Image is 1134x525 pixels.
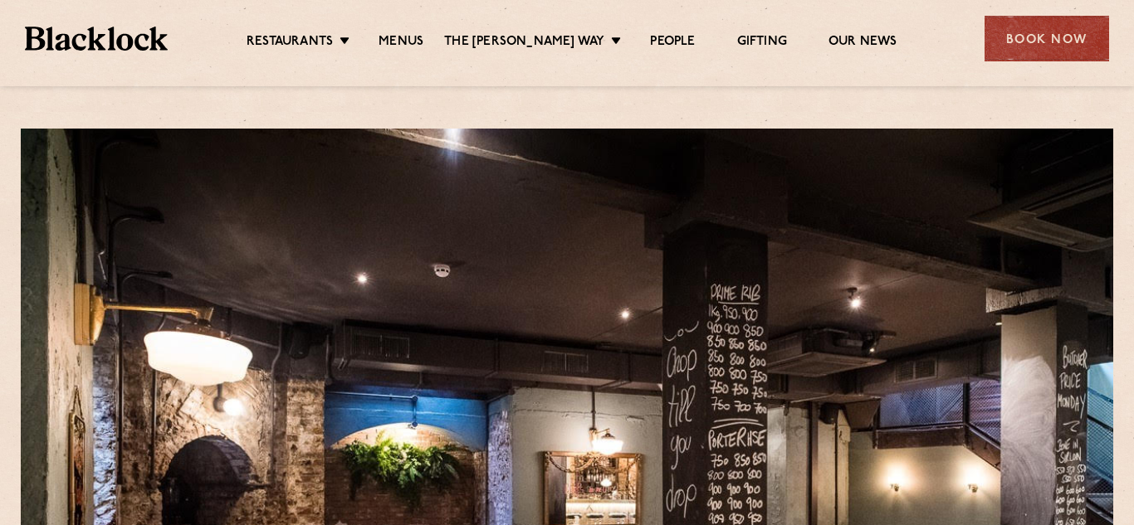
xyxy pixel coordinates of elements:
a: People [650,34,695,52]
a: Gifting [737,34,787,52]
a: Our News [829,34,897,52]
a: Restaurants [247,34,333,52]
a: Menus [379,34,423,52]
img: BL_Textured_Logo-footer-cropped.svg [25,27,168,51]
a: The [PERSON_NAME] Way [444,34,604,52]
div: Book Now [985,16,1109,61]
